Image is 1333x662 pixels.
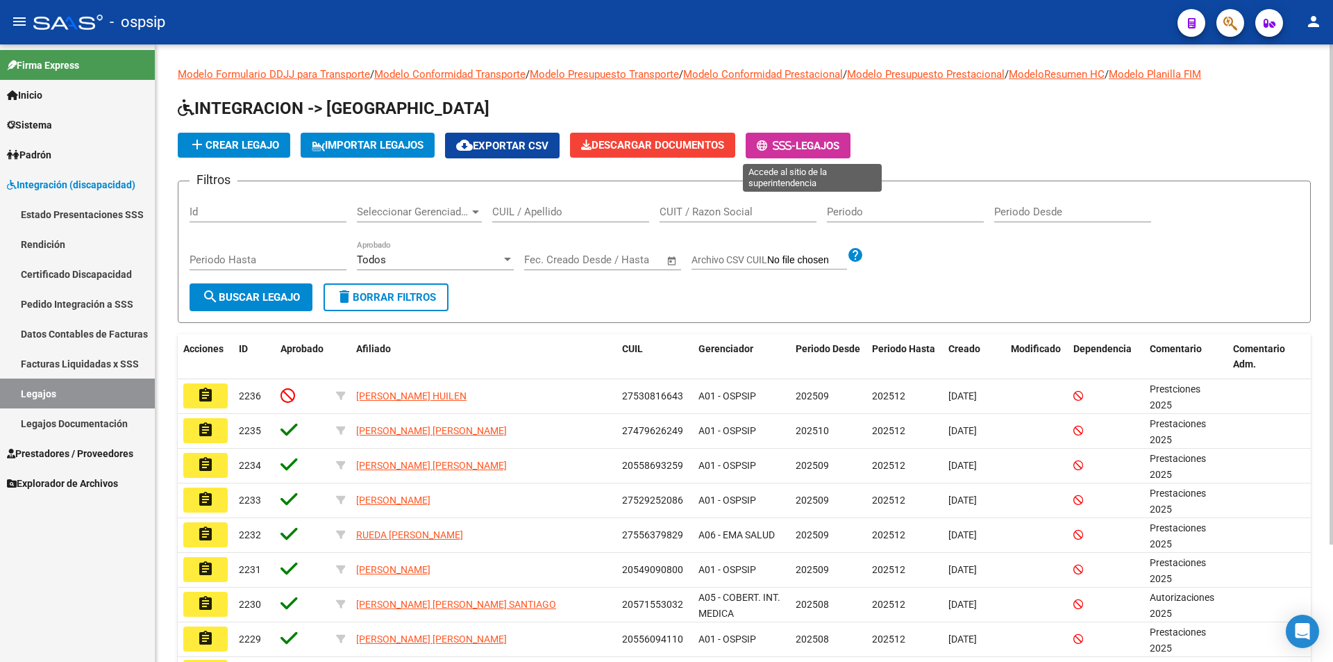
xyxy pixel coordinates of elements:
[698,343,753,354] span: Gerenciador
[301,133,435,158] button: IMPORTAR LEGAJOS
[570,133,735,158] button: Descargar Documentos
[11,13,28,30] mat-icon: menu
[445,133,560,158] button: Exportar CSV
[233,334,275,380] datatable-header-cell: ID
[190,170,237,190] h3: Filtros
[948,343,980,354] span: Creado
[866,334,943,380] datatable-header-cell: Periodo Hasta
[356,495,430,506] span: [PERSON_NAME]
[1150,488,1206,515] span: Prestaciones 2025
[581,139,724,151] span: Descargar Documentos
[1150,522,1206,549] span: Prestaciones 2025
[948,529,977,540] span: [DATE]
[796,425,829,436] span: 202510
[622,460,683,471] span: 20558693259
[1150,627,1206,654] span: Prestaciones 2025
[183,343,224,354] span: Acciones
[698,634,756,645] span: A01 - OSPSIP
[312,139,424,151] span: IMPORTAR LEGAJOS
[356,390,467,402] span: [PERSON_NAME] HUILEN
[664,253,680,269] button: Open calendar
[622,425,683,436] span: 27479626249
[356,425,507,436] span: [PERSON_NAME] [PERSON_NAME]
[796,529,829,540] span: 202509
[1150,592,1214,619] span: Autorizaciones 2025
[239,599,261,610] span: 2230
[698,564,756,575] span: A01 - OSPSIP
[356,599,556,610] span: [PERSON_NAME] [PERSON_NAME] SANTIAGO
[7,177,135,192] span: Integración (discapacidad)
[357,254,386,266] span: Todos
[178,99,489,118] span: INTEGRACION -> [GEOGRAPHIC_DATA]
[691,254,767,265] span: Archivo CSV CUIL
[351,334,617,380] datatable-header-cell: Afiliado
[1109,68,1201,81] a: Modelo Planilla FIM
[530,68,679,81] a: Modelo Presupuesto Transporte
[356,343,391,354] span: Afiliado
[698,529,775,540] span: A06 - EMA SALUD
[872,425,905,436] span: 202512
[1150,453,1206,480] span: Prestaciones 2025
[197,422,214,438] mat-icon: assignment
[1011,343,1061,354] span: Modificado
[796,390,829,402] span: 202509
[356,460,507,471] span: [PERSON_NAME] [PERSON_NAME]
[190,283,312,311] button: Buscar Legajo
[1068,334,1144,380] datatable-header-cell: Dependencia
[948,390,977,402] span: [DATE]
[7,58,79,73] span: Firma Express
[622,390,683,402] span: 27530816643
[357,206,469,218] span: Seleccionar Gerenciador
[948,564,977,575] span: [DATE]
[197,561,214,577] mat-icon: assignment
[948,425,977,436] span: [DATE]
[796,634,829,645] span: 202508
[1150,418,1206,445] span: Prestaciones 2025
[178,133,290,158] button: Crear Legajo
[239,343,248,354] span: ID
[872,599,905,610] span: 202512
[239,564,261,575] span: 2231
[622,564,683,575] span: 20549090800
[698,425,756,436] span: A01 - OSPSIP
[872,495,905,506] span: 202512
[698,592,780,619] span: A05 - COBERT. INT. MEDICA
[202,288,219,305] mat-icon: search
[617,334,693,380] datatable-header-cell: CUIL
[356,634,507,645] span: [PERSON_NAME] [PERSON_NAME]
[1286,615,1319,648] div: Open Intercom Messenger
[356,564,430,575] span: [PERSON_NAME]
[197,630,214,647] mat-icon: assignment
[197,456,214,473] mat-icon: assignment
[790,334,866,380] datatable-header-cell: Periodo Desde
[1150,343,1202,354] span: Comentario
[7,446,133,461] span: Prestadores / Proveedores
[872,634,905,645] span: 202512
[336,288,353,305] mat-icon: delete
[239,390,261,402] span: 2236
[1305,13,1322,30] mat-icon: person
[943,334,1005,380] datatable-header-cell: Creado
[767,254,847,267] input: Archivo CSV CUIL
[239,425,261,436] span: 2235
[1227,334,1311,380] datatable-header-cell: Comentario Adm.
[1005,334,1068,380] datatable-header-cell: Modificado
[622,599,683,610] span: 20571553032
[622,343,643,354] span: CUIL
[872,564,905,575] span: 202512
[197,595,214,612] mat-icon: assignment
[239,634,261,645] span: 2229
[189,136,206,153] mat-icon: add
[683,68,843,81] a: Modelo Conformidad Prestacional
[593,254,660,266] input: Fecha fin
[336,291,436,304] span: Borrar Filtros
[757,140,796,152] span: -
[197,526,214,543] mat-icon: assignment
[356,529,463,540] span: RUEDA [PERSON_NAME]
[110,7,165,38] span: - ospsip
[622,634,683,645] span: 20556094110
[622,495,683,506] span: 27529252086
[1144,334,1227,380] datatable-header-cell: Comentario
[948,599,977,610] span: [DATE]
[796,495,829,506] span: 202509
